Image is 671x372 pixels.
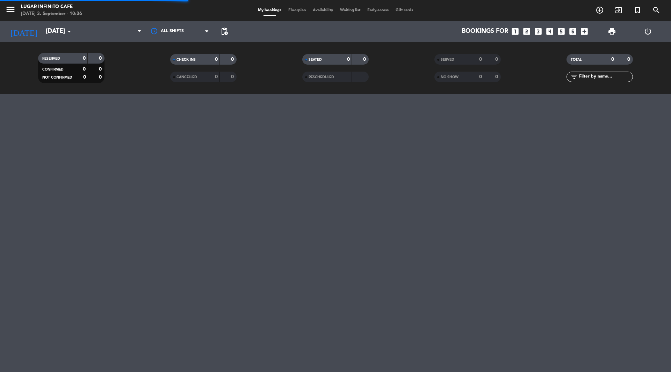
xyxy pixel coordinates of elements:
[392,8,417,12] span: Gift cards
[215,57,218,62] strong: 0
[608,27,616,36] span: print
[347,57,350,62] strong: 0
[42,57,60,60] span: RESERVED
[364,8,392,12] span: Early-access
[611,57,614,62] strong: 0
[285,8,309,12] span: Floorplan
[99,67,103,72] strong: 0
[557,27,566,36] i: looks_5
[309,8,337,12] span: Availability
[441,75,459,79] span: NO SHOW
[176,58,196,61] span: CHECK INS
[578,73,633,81] input: Filter by name...
[522,27,531,36] i: looks_two
[571,58,582,61] span: TOTAL
[42,68,64,71] span: CONFIRMED
[83,56,86,61] strong: 0
[580,27,589,36] i: add_box
[42,76,72,79] span: NOT CONFIRMED
[21,3,82,10] div: Lugar Infinito Cafe
[83,67,86,72] strong: 0
[254,8,285,12] span: My bookings
[231,74,235,79] strong: 0
[5,4,16,15] i: menu
[309,58,322,61] span: SEATED
[644,27,652,36] i: power_settings_new
[65,27,73,36] i: arrow_drop_down
[495,57,499,62] strong: 0
[633,6,642,14] i: turned_in_not
[83,75,86,80] strong: 0
[231,57,235,62] strong: 0
[441,58,454,61] span: SERVED
[628,4,647,16] span: Special reservation
[462,28,508,35] span: Bookings for
[479,57,482,62] strong: 0
[614,6,623,14] i: exit_to_app
[309,75,334,79] span: RESCHEDULED
[5,24,42,39] i: [DATE]
[176,75,197,79] span: CANCELLED
[534,27,543,36] i: looks_3
[99,75,103,80] strong: 0
[5,4,16,17] button: menu
[99,56,103,61] strong: 0
[630,21,666,42] div: LOG OUT
[596,6,604,14] i: add_circle_outline
[545,27,554,36] i: looks_4
[337,8,364,12] span: Waiting list
[647,4,666,16] span: SEARCH
[363,57,367,62] strong: 0
[479,74,482,79] strong: 0
[21,10,82,17] div: [DATE] 3. September - 10:36
[220,27,229,36] span: pending_actions
[590,4,609,16] span: BOOK TABLE
[652,6,661,14] i: search
[568,27,577,36] i: looks_6
[511,27,520,36] i: looks_one
[627,57,632,62] strong: 0
[215,74,218,79] strong: 0
[570,73,578,81] i: filter_list
[495,74,499,79] strong: 0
